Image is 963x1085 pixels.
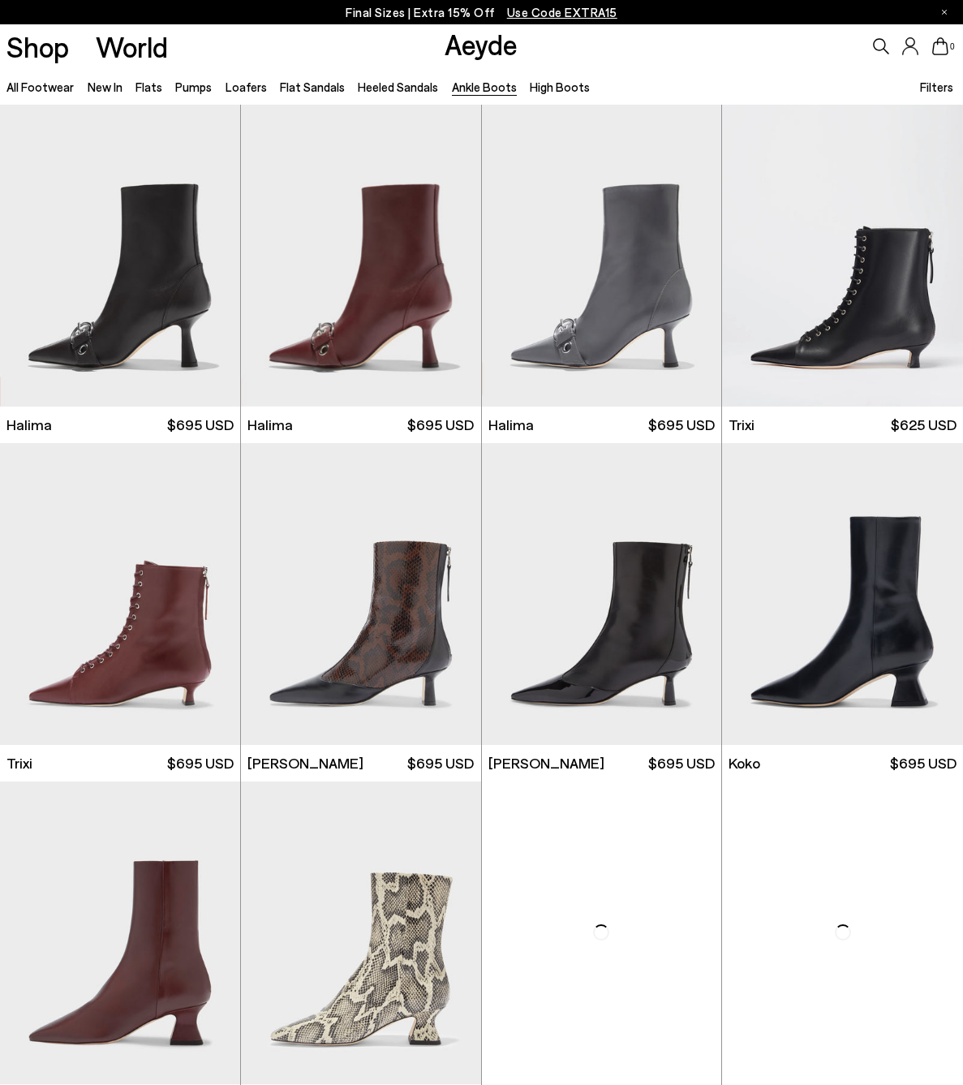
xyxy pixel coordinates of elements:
a: World [96,32,168,61]
a: 0 [932,37,948,55]
span: $695 USD [890,753,957,773]
a: [PERSON_NAME] $695 USD [241,745,481,781]
img: Koko Regal Heel Boots [722,443,963,745]
div: 1 / 6 [241,105,481,407]
a: Heeled Sandals [358,80,438,94]
span: $625 USD [891,415,957,435]
img: Sila Dual-Toned Boots [482,443,722,745]
img: Halima Eyelet Pointed Boots [241,105,481,407]
span: [PERSON_NAME] [488,753,604,773]
span: Halima [6,415,52,435]
a: Loafers [226,80,267,94]
a: New In [88,80,123,94]
span: Halima [247,415,293,435]
a: Flats [135,80,162,94]
a: High Boots [530,80,590,94]
img: Dorothy Soft Sock Boots [722,781,963,1083]
span: $695 USD [167,415,234,435]
span: $695 USD [648,753,715,773]
a: Trixi $625 USD [722,407,963,443]
a: [PERSON_NAME] $695 USD [482,745,722,781]
img: Sila Dual-Toned Boots [241,443,481,745]
span: Filters [920,80,953,94]
span: $695 USD [407,415,474,435]
span: $695 USD [648,415,715,435]
span: Halima [488,415,534,435]
a: Aeyde [445,27,518,61]
a: Shop [6,32,69,61]
a: All Footwear [6,80,74,94]
span: [PERSON_NAME] [247,753,363,773]
span: 0 [948,42,957,51]
span: Navigate to /collections/ss25-final-sizes [507,5,617,19]
span: Trixi [729,415,754,435]
a: Pumps [175,80,212,94]
span: Koko [729,753,760,773]
a: Halima $695 USD [241,407,481,443]
img: Dorothy Soft Sock Boots [482,781,722,1083]
a: Flat Sandals [280,80,345,94]
a: Koko $695 USD [722,745,963,781]
p: Final Sizes | Extra 15% Off [346,2,617,23]
a: Next slide Previous slide [241,105,481,407]
a: Ankle Boots [452,80,517,94]
a: Halima $695 USD [482,407,722,443]
img: Koko Regal Heel Boots [241,781,481,1083]
span: $695 USD [407,753,474,773]
img: Trixi Lace-Up Boots [722,105,963,407]
span: Trixi [6,753,32,773]
span: $695 USD [167,753,234,773]
img: Halima Eyelet Pointed Boots [482,105,722,407]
